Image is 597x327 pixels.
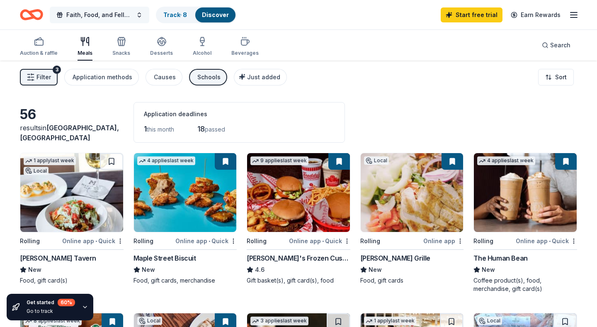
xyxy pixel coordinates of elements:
[133,153,237,285] a: Image for Maple Street Biscuit4 applieslast weekRollingOnline app•QuickMaple Street BiscuitNewFoo...
[20,124,119,142] span: in
[361,153,464,232] img: Image for Hudson Grille
[73,72,132,82] div: Application methods
[477,156,535,165] div: 4 applies last week
[289,236,350,246] div: Online app Quick
[250,317,308,325] div: 3 applies last week
[78,33,92,61] button: Meals
[202,11,229,18] a: Discover
[20,124,119,142] span: [GEOGRAPHIC_DATA], [GEOGRAPHIC_DATA]
[473,276,577,293] div: Coffee product(s), food, merchandise, gift card(s)
[473,153,577,293] a: Image for The Human Bean4 applieslast weekRollingOnline app•QuickThe Human BeanNewCoffee product(...
[209,238,210,244] span: •
[150,50,173,56] div: Desserts
[516,236,577,246] div: Online app Quick
[477,317,502,325] div: Local
[441,7,502,22] a: Start free trial
[95,238,97,244] span: •
[20,276,124,285] div: Food, gift card(s)
[20,106,124,123] div: 56
[50,7,149,23] button: Faith, Food, and Fellowship
[20,236,40,246] div: Rolling
[247,73,280,81] span: Just added
[482,265,495,275] span: New
[24,167,49,175] div: Local
[147,126,174,133] span: this month
[137,317,162,325] div: Local
[538,69,574,85] button: Sort
[506,7,565,22] a: Earn Rewards
[20,50,58,56] div: Auction & raffle
[473,253,527,263] div: The Human Bean
[144,124,147,133] span: 1
[197,124,205,133] span: 18
[549,238,551,244] span: •
[369,265,382,275] span: New
[247,276,350,285] div: Gift basket(s), gift card(s), food
[360,153,464,285] a: Image for Hudson GrilleLocalRollingOnline app[PERSON_NAME] GrilleNewFood, gift cards
[189,69,227,85] button: Schools
[247,253,350,263] div: [PERSON_NAME]'s Frozen Custard & Steakburgers
[28,265,41,275] span: New
[364,317,416,325] div: 1 apply last week
[66,10,133,20] span: Faith, Food, and Fellowship
[144,109,335,119] div: Application deadlines
[474,153,577,232] img: Image for The Human Bean
[197,72,221,82] div: Schools
[62,236,124,246] div: Online app Quick
[423,236,464,246] div: Online app
[322,238,324,244] span: •
[473,236,493,246] div: Rolling
[112,50,130,56] div: Snacks
[146,69,182,85] button: Causes
[27,299,75,306] div: Get started
[58,299,75,306] div: 60 %
[133,276,237,285] div: Food, gift cards, merchandise
[364,156,389,165] div: Local
[550,40,570,50] span: Search
[20,153,123,232] img: Image for Marlow's Tavern
[78,50,92,56] div: Meals
[360,236,380,246] div: Rolling
[156,7,236,23] button: Track· 8Discover
[175,236,237,246] div: Online app Quick
[231,33,259,61] button: Beverages
[154,72,176,82] div: Causes
[24,156,76,165] div: 1 apply last week
[20,123,124,143] div: results
[150,33,173,61] button: Desserts
[36,72,51,82] span: Filter
[64,69,139,85] button: Application methods
[142,265,155,275] span: New
[193,50,211,56] div: Alcohol
[247,236,267,246] div: Rolling
[20,153,124,285] a: Image for Marlow's Tavern1 applylast weekLocalRollingOnline app•Quick[PERSON_NAME] TavernNewFood,...
[112,33,130,61] button: Snacks
[205,126,225,133] span: passed
[535,37,577,54] button: Search
[250,156,308,165] div: 9 applies last week
[20,33,58,61] button: Auction & raffle
[255,265,265,275] span: 4.6
[27,308,75,315] div: Go to track
[360,276,464,285] div: Food, gift cards
[134,153,237,232] img: Image for Maple Street Biscuit
[193,33,211,61] button: Alcohol
[360,253,430,263] div: [PERSON_NAME] Grille
[234,69,287,85] button: Just added
[231,50,259,56] div: Beverages
[137,156,195,165] div: 4 applies last week
[53,66,61,74] div: 3
[247,153,350,232] img: Image for Freddy's Frozen Custard & Steakburgers
[555,72,567,82] span: Sort
[20,69,58,85] button: Filter3
[20,5,43,24] a: Home
[247,153,350,285] a: Image for Freddy's Frozen Custard & Steakburgers9 applieslast weekRollingOnline app•Quick[PERSON_...
[20,253,96,263] div: [PERSON_NAME] Tavern
[133,236,153,246] div: Rolling
[163,11,187,18] a: Track· 8
[133,253,196,263] div: Maple Street Biscuit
